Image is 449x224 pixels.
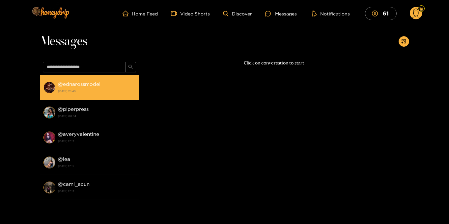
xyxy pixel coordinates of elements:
img: conversation [43,157,55,168]
span: appstore-add [401,39,406,44]
p: Click on conversation to start [139,59,409,67]
img: Fan Level [419,7,423,11]
a: Home Feed [123,11,158,16]
span: Messages [40,34,87,49]
strong: @ averyvalentine [58,131,99,137]
strong: [DATE] 17:13 [58,188,136,194]
strong: @ piperpress [58,106,89,112]
img: conversation [43,82,55,93]
span: video-camera [171,11,180,16]
span: home [123,11,132,16]
strong: @ cami_acun [58,181,90,187]
img: conversation [43,132,55,143]
a: Video Shorts [171,11,210,16]
img: conversation [43,107,55,118]
a: Discover [223,11,252,16]
strong: @ ednarossmodel [58,81,100,87]
span: search [128,64,133,70]
button: 61 [365,7,397,20]
button: search [126,62,136,72]
strong: [DATE] 00:34 [58,113,136,119]
strong: @ lea [58,156,70,162]
img: conversation [43,182,55,193]
strong: [DATE] 17:17 [58,138,136,144]
strong: [DATE] 17:15 [58,163,136,169]
button: appstore-add [399,36,409,47]
div: Messages [265,10,297,17]
button: Notifications [310,10,352,17]
strong: [DATE] 23:40 [58,88,136,94]
span: dollar [372,11,381,16]
mark: 61 [382,10,390,17]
